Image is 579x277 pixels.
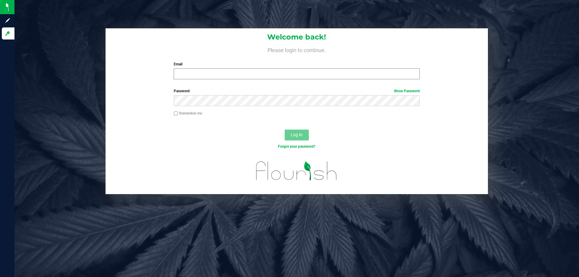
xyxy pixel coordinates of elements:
[249,156,344,186] img: flourish_logo.svg
[174,61,419,67] label: Email
[106,33,488,41] h1: Welcome back!
[106,46,488,53] h4: Please login to continue.
[174,89,190,93] span: Password
[174,111,202,116] label: Remember me
[291,132,302,137] span: Log In
[278,144,315,149] a: Forgot your password?
[174,112,178,116] input: Remember me
[5,30,11,36] inline-svg: Log in
[394,89,420,93] a: Show Password
[285,130,309,140] button: Log In
[5,17,11,24] inline-svg: Sign up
